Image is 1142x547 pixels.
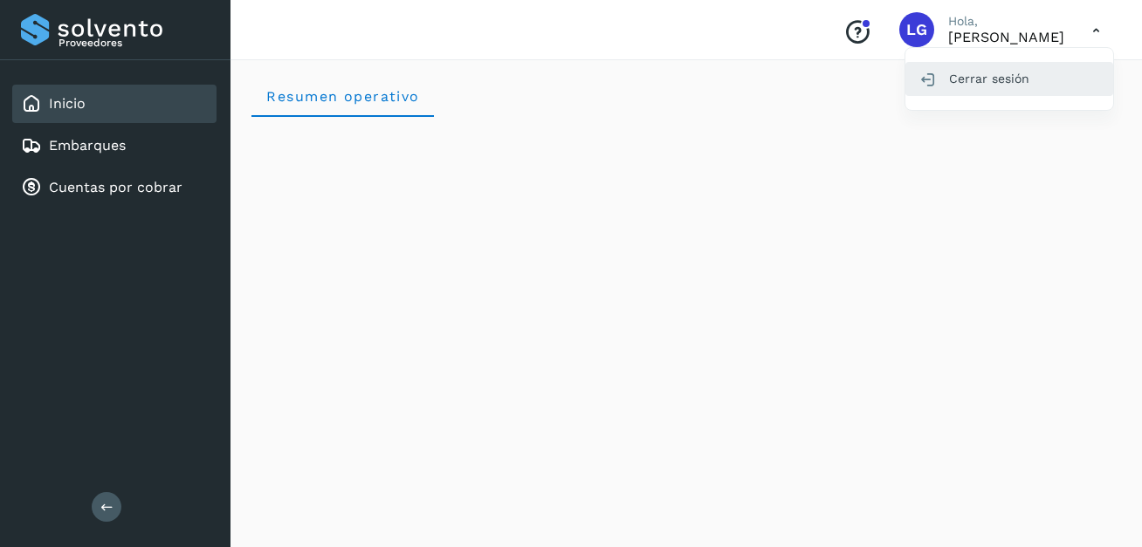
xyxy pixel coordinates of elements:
div: Embarques [12,126,217,165]
div: Cerrar sesión [905,62,1113,95]
p: Proveedores [58,37,210,49]
a: Inicio [49,95,86,112]
a: Cuentas por cobrar [49,179,182,195]
div: Cuentas por cobrar [12,168,217,207]
a: Embarques [49,137,126,154]
div: Inicio [12,85,217,123]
